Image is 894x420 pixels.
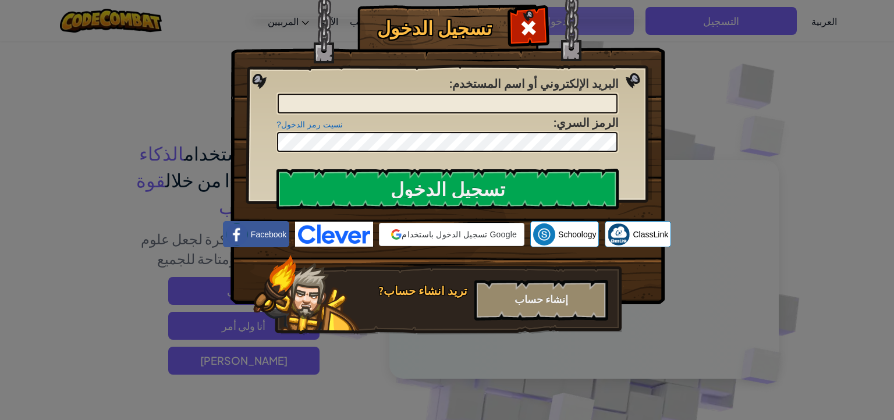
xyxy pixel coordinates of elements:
span: ClassLink [633,229,668,240]
div: تريد انشاء حساب? [351,283,467,300]
label: : [449,76,619,92]
h1: تسجيل الدخول [360,18,509,38]
span: البريد الإلكتروني أو اسم المستخدم [452,76,619,91]
div: إنشاء حساب [474,280,608,321]
input: تسجيل الدخول [276,169,619,209]
img: facebook_small.png [226,223,248,245]
img: schoology.png [533,223,555,245]
a: نسيت رمز الدخول? [276,120,343,129]
div: تسجيل الدخول باستخدام Google [379,223,524,246]
span: تسجيل الدخول باستخدام Google [402,229,517,240]
span: Schoology [558,229,596,240]
label: : [554,115,619,131]
img: clever-logo-blue.png [295,222,373,247]
span: الرمز السري [556,115,619,130]
img: classlink-logo-small.png [608,223,630,245]
span: Facebook [251,229,286,240]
